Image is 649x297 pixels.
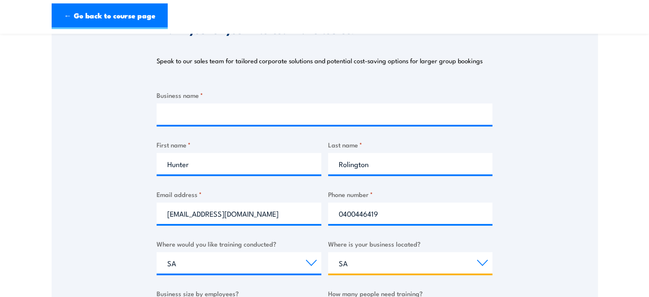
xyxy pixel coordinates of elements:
[328,189,493,199] label: Phone number
[157,25,354,35] h3: Thank you for your interest in this course.
[52,3,168,29] a: ← Go back to course page
[328,140,493,150] label: Last name
[157,56,483,65] p: Speak to our sales team for tailored corporate solutions and potential cost-saving options for la...
[157,90,492,100] label: Business name
[157,189,321,199] label: Email address
[328,239,493,249] label: Where is your business located?
[157,140,321,150] label: First name
[157,239,321,249] label: Where would you like training conducted?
